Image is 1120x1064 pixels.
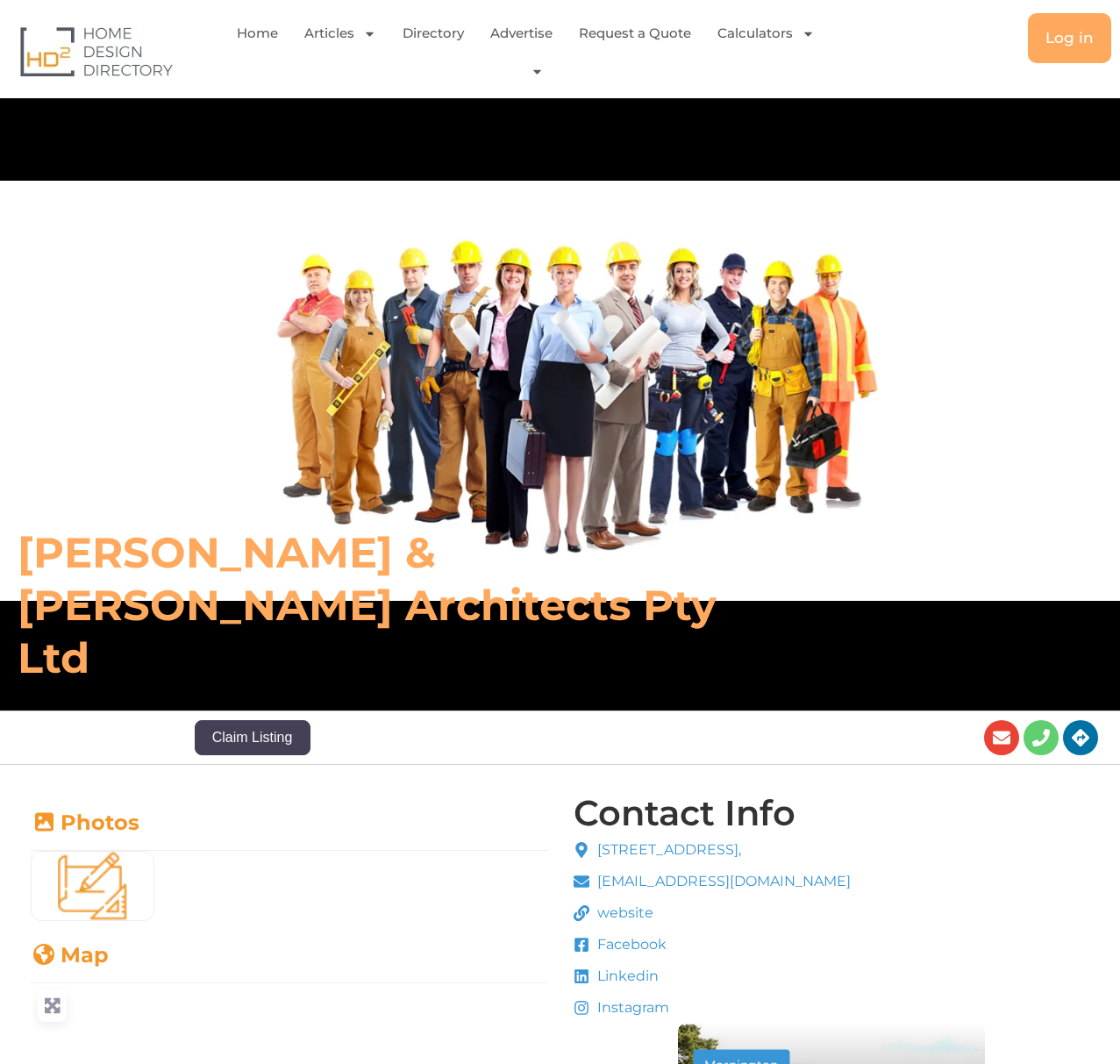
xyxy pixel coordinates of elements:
[593,903,653,924] span: website
[403,13,464,54] a: Directory
[31,810,139,835] a: Photos
[1028,13,1111,63] a: Log in
[1045,31,1094,46] span: Log in
[579,13,691,54] a: Request a Quote
[32,852,153,920] img: architect
[593,934,667,955] span: Facebook
[490,13,553,54] a: Advertise
[593,839,741,860] span: [STREET_ADDRESS],
[593,871,851,892] span: [EMAIL_ADDRESS][DOMAIN_NAME]
[574,871,852,892] a: [EMAIL_ADDRESS][DOMAIN_NAME]
[31,942,109,968] a: Map
[574,796,795,831] h4: Contact Info
[237,13,278,54] a: Home
[229,13,835,89] nav: Menu
[593,966,659,987] span: Linkedin
[593,997,669,1018] span: Instagram
[195,720,310,755] button: Claim Listing
[304,13,376,54] a: Articles
[18,526,775,684] h6: [PERSON_NAME] & [PERSON_NAME] Architects Pty Ltd
[717,13,815,54] a: Calculators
